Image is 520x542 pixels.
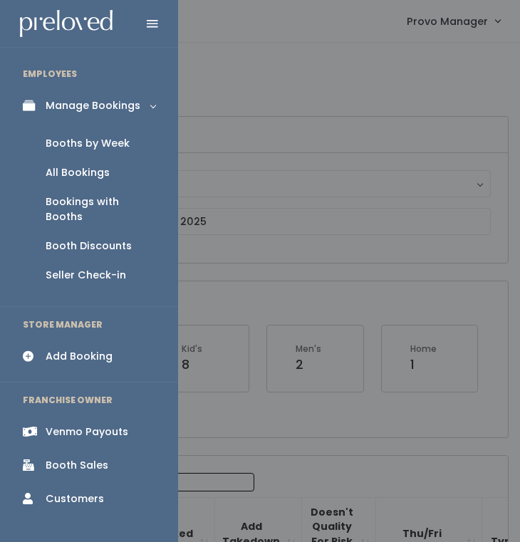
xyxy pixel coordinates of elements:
[46,458,108,473] div: Booth Sales
[46,136,130,151] div: Booths by Week
[20,10,113,38] img: preloved logo
[46,165,110,180] div: All Bookings
[46,239,132,254] div: Booth Discounts
[46,268,126,283] div: Seller Check-in
[46,194,155,224] div: Bookings with Booths
[46,424,128,439] div: Venmo Payouts
[46,98,140,113] div: Manage Bookings
[46,491,104,506] div: Customers
[46,349,113,364] div: Add Booking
